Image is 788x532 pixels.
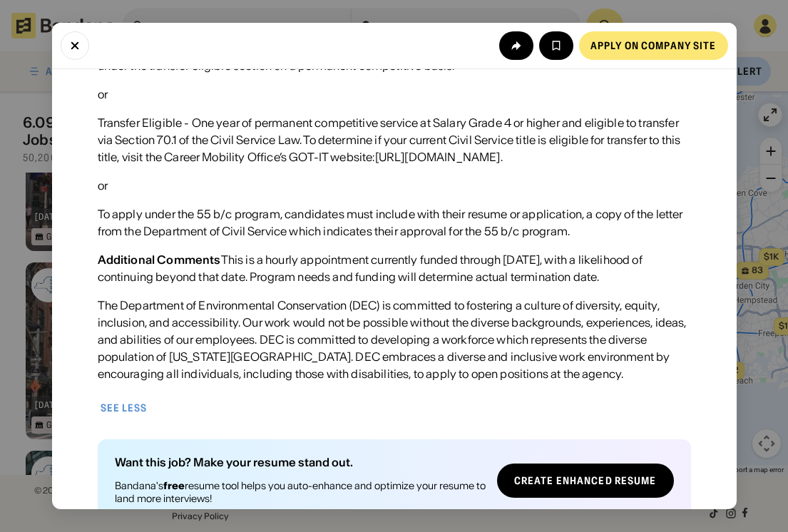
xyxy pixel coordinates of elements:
[115,479,486,505] div: Bandana's resume tool helps you auto-enhance and optimize your resume to land more interviews!
[98,114,691,165] div: Transfer Eligible - One year of permanent competitive service at Salary Grade 4 or higher and eli...
[98,177,108,194] div: or
[163,479,185,492] b: free
[115,456,486,468] div: Want this job? Make your resume stand out.
[590,41,717,51] div: Apply on company site
[375,150,501,164] a: [URL][DOMAIN_NAME]
[98,251,691,285] div: This is a hourly appointment currently funded through [DATE], with a likelihood of continuing bey...
[98,252,221,267] div: Additional Comments
[98,205,691,240] div: To apply under the 55 b/c program, candidates must include with their resume or application, a co...
[514,476,657,486] div: Create Enhanced Resume
[61,31,89,60] button: Close
[98,86,108,103] div: or
[98,297,691,382] div: The Department of Environmental Conservation (DEC) is committed to fostering a culture of diversi...
[101,403,148,413] div: See less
